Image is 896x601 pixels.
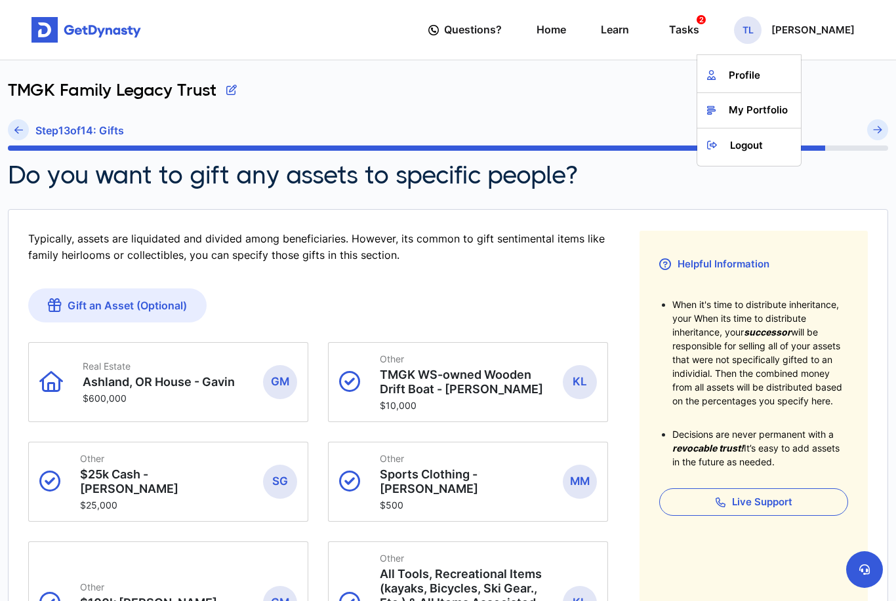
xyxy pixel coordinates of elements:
[563,465,597,499] span: MM
[80,467,243,496] p: $25k Cash - [PERSON_NAME]
[659,488,848,516] button: Live Support
[380,368,543,397] p: TMGK WS-owned Wooden Drift Boat - [PERSON_NAME]
[83,360,243,372] p: Real Estate
[601,11,629,48] a: Learn
[697,128,801,163] a: Logout
[664,11,699,48] a: Tasks2
[80,499,243,511] p: $25,000
[380,353,543,364] p: Other
[697,93,801,128] a: My Portfolio
[35,125,124,137] h6: Step 13 of 14 : Gifts
[380,467,543,496] p: Sports Clothing - [PERSON_NAME]
[80,453,243,464] p: Other
[672,442,744,454] span: revocable trust!
[669,18,699,42] div: Tasks
[537,11,566,48] a: Home
[380,453,543,464] p: Other
[380,400,543,411] p: $10,000
[83,375,243,389] p: Ashland, OR House - Gavin
[380,553,543,564] p: Other
[8,80,888,119] div: TMGK Family Legacy Trust
[428,11,502,48] a: Questions?
[80,581,243,592] p: Other
[697,15,706,24] span: 2
[734,16,855,44] button: TL[PERSON_NAME]
[263,465,297,499] span: SG
[31,17,141,43] img: Get started for free with Dynasty Trust Company
[659,250,848,278] h3: Helpful Information
[28,231,608,263] div: Typically, assets are liquidated and divided among beneficiaries. However, its common to gift sen...
[444,18,502,42] span: Questions?
[28,288,207,322] a: Gift an Asset (Optional)
[672,299,842,406] span: When it's time to distribute inheritance, your When its time to distribute inheritance, your will...
[380,499,543,511] p: $500
[697,54,802,167] div: TL[PERSON_NAME]
[697,58,801,93] a: Profile
[744,326,791,338] span: successor
[263,365,297,399] span: GM
[83,393,243,404] p: $600,000
[8,161,578,189] h2: Do you want to gift any assets to specific people?
[734,16,762,44] span: TL
[771,25,855,35] p: [PERSON_NAME]
[563,365,597,399] span: KL
[672,429,840,467] span: Decisions are never permanent with a It’s easy to add assets in the future as needed.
